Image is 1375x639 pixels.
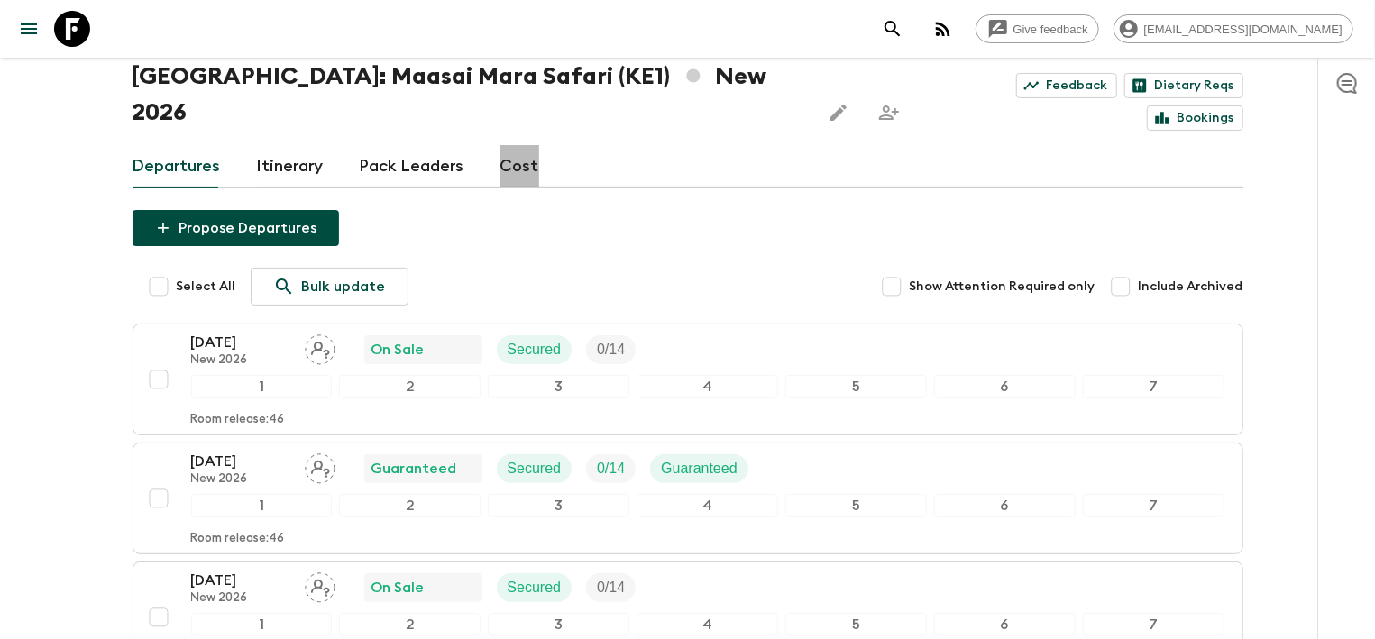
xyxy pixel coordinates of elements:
[976,14,1099,43] a: Give feedback
[1016,73,1117,98] a: Feedback
[637,375,778,398] div: 4
[500,145,539,188] a: Cost
[1004,23,1098,36] span: Give feedback
[508,577,562,598] p: Secured
[191,532,285,546] p: Room release: 46
[637,494,778,517] div: 4
[191,472,290,487] p: New 2026
[785,494,927,517] div: 5
[1114,14,1353,43] div: [EMAIL_ADDRESS][DOMAIN_NAME]
[785,375,927,398] div: 5
[1083,375,1224,398] div: 7
[191,591,290,606] p: New 2026
[488,375,629,398] div: 3
[305,459,335,473] span: Assign pack leader
[191,451,290,472] p: [DATE]
[339,375,481,398] div: 2
[302,276,386,297] p: Bulk update
[251,268,408,306] a: Bulk update
[1147,105,1243,131] a: Bookings
[177,278,236,296] span: Select All
[508,458,562,479] p: Secured
[586,454,636,483] div: Trip Fill
[1083,494,1224,517] div: 7
[191,375,333,398] div: 1
[191,494,333,517] div: 1
[371,458,457,479] p: Guaranteed
[1083,613,1224,636] div: 7
[497,573,573,602] div: Secured
[191,570,290,591] p: [DATE]
[934,494,1076,517] div: 6
[133,443,1243,554] button: [DATE]New 2026Assign pack leaderGuaranteedSecuredTrip FillGuaranteed1234567Room release:46
[339,494,481,517] div: 2
[910,278,1095,296] span: Show Attention Required only
[133,210,339,246] button: Propose Departures
[133,145,221,188] a: Departures
[661,458,738,479] p: Guaranteed
[637,613,778,636] div: 4
[360,145,464,188] a: Pack Leaders
[934,613,1076,636] div: 6
[508,339,562,361] p: Secured
[785,613,927,636] div: 5
[133,59,806,131] h1: [GEOGRAPHIC_DATA]: Maasai Mara Safari (KE1) New 2026
[191,613,333,636] div: 1
[597,339,625,361] p: 0 / 14
[586,573,636,602] div: Trip Fill
[191,413,285,427] p: Room release: 46
[488,494,629,517] div: 3
[934,375,1076,398] div: 6
[257,145,324,188] a: Itinerary
[339,613,481,636] div: 2
[305,340,335,354] span: Assign pack leader
[191,353,290,368] p: New 2026
[191,332,290,353] p: [DATE]
[597,577,625,598] p: 0 / 14
[488,613,629,636] div: 3
[371,577,425,598] p: On Sale
[11,11,47,47] button: menu
[371,339,425,361] p: On Sale
[875,11,911,47] button: search adventures
[305,578,335,592] span: Assign pack leader
[497,335,573,364] div: Secured
[497,454,573,483] div: Secured
[1139,278,1243,296] span: Include Archived
[871,95,907,131] span: Share this itinerary
[586,335,636,364] div: Trip Fill
[820,95,857,131] button: Edit this itinerary
[597,458,625,479] p: 0 / 14
[1124,73,1243,98] a: Dietary Reqs
[133,324,1243,435] button: [DATE]New 2026Assign pack leaderOn SaleSecuredTrip Fill1234567Room release:46
[1134,23,1352,36] span: [EMAIL_ADDRESS][DOMAIN_NAME]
